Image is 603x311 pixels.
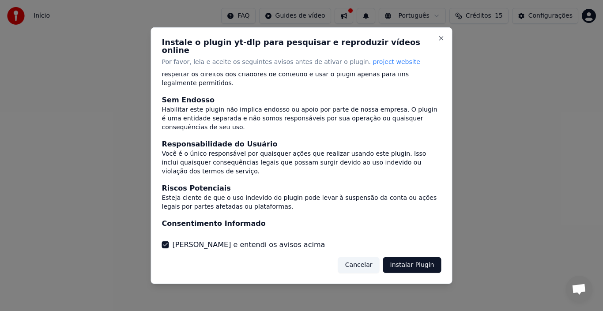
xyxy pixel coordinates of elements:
[162,218,441,229] div: Consentimento Informado
[162,150,441,176] div: Você é o único responsável por quaisquer ações que realizar usando este plugin. Isso inclui quais...
[338,257,380,273] button: Cancelar
[162,38,441,54] h2: Instale o plugin yt-dlp para pesquisar e reproduzir vídeos online
[162,95,441,105] div: Sem Endosso
[162,57,441,66] p: Por favor, leia e aceite os seguintes avisos antes de ativar o plugin.
[162,52,441,88] div: Este plugin pode permitir ações (como baixar conteúdo) que podem infringir as leis de direitos au...
[162,105,441,132] div: Habilitar este plugin não implica endosso ou apoio por parte de nossa empresa. O plugin é uma ent...
[162,194,441,211] div: Esteja ciente de que o uso indevido do plugin pode levar à suspensão da conta ou ações legais por...
[173,240,325,250] label: [PERSON_NAME] e entendi os avisos acima
[162,183,441,194] div: Riscos Potenciais
[162,139,441,150] div: Responsabilidade do Usuário
[373,58,420,65] span: project website
[383,257,441,273] button: Instalar Plugin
